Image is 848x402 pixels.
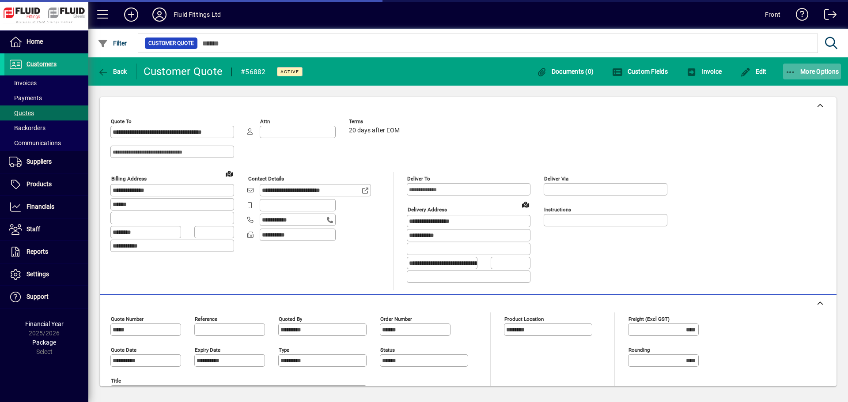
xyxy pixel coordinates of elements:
span: Package [32,339,56,346]
span: 20 days after EOM [349,127,400,134]
span: More Options [785,68,839,75]
div: #56882 [241,65,266,79]
span: Edit [740,68,767,75]
button: Edit [738,64,769,79]
span: Financial Year [25,320,64,327]
app-page-header-button: Back [88,64,137,79]
a: Staff [4,218,88,240]
span: Custom Fields [612,68,668,75]
button: Profile [145,7,174,23]
mat-label: Type [279,346,289,353]
button: Back [95,64,129,79]
button: Filter [95,35,129,51]
mat-label: Title [111,377,121,383]
a: View on map [222,166,236,180]
a: Settings [4,263,88,286]
mat-label: Quote To [111,118,132,124]
span: Terms [349,119,402,124]
mat-label: Status [380,346,395,353]
span: Quotes [9,109,34,116]
a: Products [4,173,88,195]
a: Suppliers [4,151,88,173]
mat-label: Order number [380,316,412,322]
a: Payments [4,90,88,105]
mat-label: Rounding [628,346,650,353]
button: Custom Fields [610,64,670,79]
span: Payments [9,94,42,101]
span: Back [98,68,127,75]
span: Products [26,180,52,188]
span: Backorders [9,124,45,131]
span: Customers [26,60,57,68]
mat-label: Product location [504,316,544,322]
span: Customer Quote [148,39,194,48]
a: Communications [4,135,88,150]
a: Knowledge Base [789,2,809,30]
span: Filter [98,40,127,47]
mat-label: Instructions [544,207,571,213]
span: Staff [26,225,40,233]
div: Front [765,8,780,22]
a: Backorders [4,120,88,135]
a: Financials [4,196,88,218]
span: Financials [26,203,54,210]
a: Quotes [4,105,88,120]
button: More Options [783,64,841,79]
button: Documents (0) [534,64,596,79]
mat-label: Deliver via [544,176,568,182]
div: Customer Quote [144,64,223,79]
mat-label: Freight (excl GST) [628,316,670,322]
a: View on map [519,197,533,211]
mat-label: Quote date [111,346,136,353]
a: Invoices [4,75,88,90]
a: Support [4,286,88,308]
mat-label: Attn [260,118,270,124]
span: Reports [26,248,48,255]
span: Support [26,293,49,300]
button: Add [117,7,145,23]
span: Home [26,38,43,45]
span: Settings [26,271,49,278]
span: Active [280,69,299,75]
mat-label: Quote number [111,316,144,322]
span: Suppliers [26,158,52,165]
div: Fluid Fittings Ltd [174,8,221,22]
mat-label: Deliver To [407,176,430,182]
button: Invoice [684,64,724,79]
span: Invoice [686,68,722,75]
a: Reports [4,241,88,263]
mat-label: Quoted by [279,316,302,322]
span: Communications [9,139,61,147]
mat-label: Expiry date [195,346,220,353]
mat-label: Reference [195,316,217,322]
a: Home [4,31,88,53]
span: Invoices [9,79,37,86]
span: Documents (0) [536,68,594,75]
a: Logout [818,2,837,30]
